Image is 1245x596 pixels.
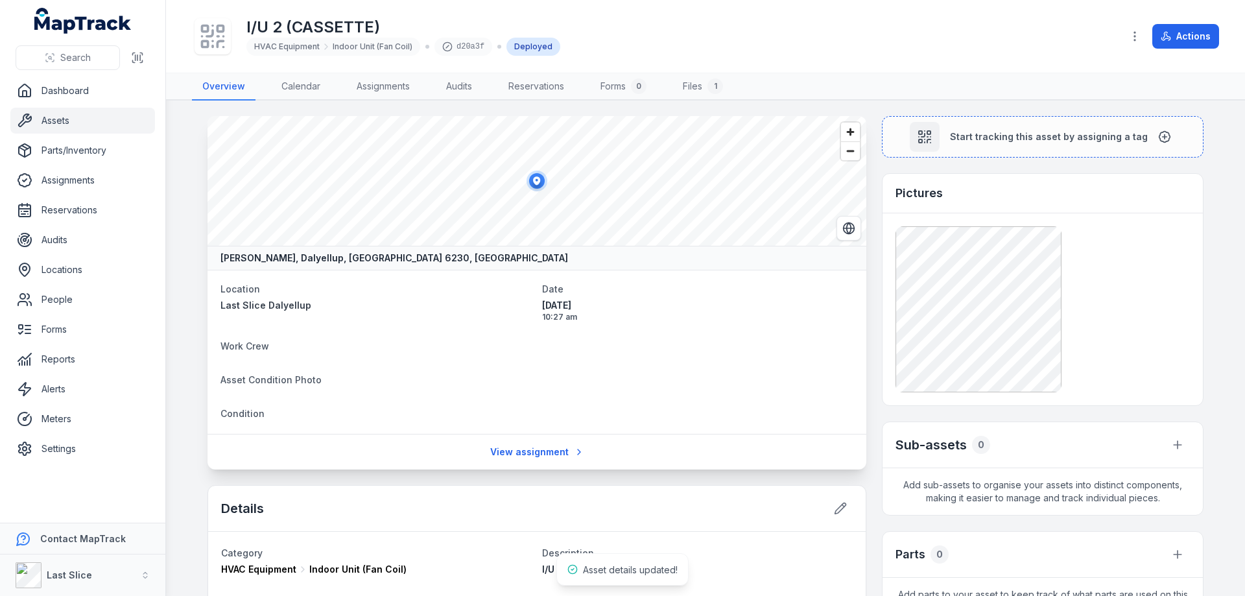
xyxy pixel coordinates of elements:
[10,316,155,342] a: Forms
[10,257,155,283] a: Locations
[10,108,155,134] a: Assets
[895,184,943,202] h3: Pictures
[972,436,990,454] div: 0
[220,374,322,385] span: Asset Condition Photo
[246,17,560,38] h1: I/U 2 (CASSETTE)
[542,564,621,575] span: I/U 2 (CASSETTE)
[882,116,1203,158] button: Start tracking this asset by assigning a tag
[672,73,733,101] a: Files1
[542,299,853,322] time: 14/10/2025, 10:27:14 am
[10,197,155,223] a: Reservations
[10,137,155,163] a: Parts/Inventory
[10,436,155,462] a: Settings
[220,283,260,294] span: Location
[10,406,155,432] a: Meters
[590,73,657,101] a: Forms0
[583,564,678,575] span: Asset details updated!
[631,78,646,94] div: 0
[841,141,860,160] button: Zoom out
[40,533,126,544] strong: Contact MapTrack
[220,300,311,311] span: Last Slice Dalyellup
[895,436,967,454] h2: Sub-assets
[10,167,155,193] a: Assignments
[10,227,155,253] a: Audits
[542,312,853,322] span: 10:27 am
[10,376,155,402] a: Alerts
[482,440,593,464] a: View assignment
[542,299,853,312] span: [DATE]
[931,545,949,564] div: 0
[34,8,132,34] a: MapTrack
[16,45,120,70] button: Search
[895,545,925,564] h3: Parts
[542,283,563,294] span: Date
[542,547,594,558] span: Description
[506,38,560,56] div: Deployed
[10,78,155,104] a: Dashboard
[192,73,255,101] a: Overview
[434,38,492,56] div: d20a3f
[207,116,866,246] canvas: Map
[333,42,412,52] span: Indoor Unit (Fan Coil)
[60,51,91,64] span: Search
[221,563,296,576] span: HVAC Equipment
[707,78,723,94] div: 1
[498,73,575,101] a: Reservations
[950,130,1148,143] span: Start tracking this asset by assigning a tag
[220,252,568,265] strong: [PERSON_NAME], Dalyellup, [GEOGRAPHIC_DATA] 6230, [GEOGRAPHIC_DATA]
[346,73,420,101] a: Assignments
[47,569,92,580] strong: Last Slice
[271,73,331,101] a: Calendar
[883,468,1203,515] span: Add sub-assets to organise your assets into distinct components, making it easier to manage and t...
[436,73,482,101] a: Audits
[841,123,860,141] button: Zoom in
[836,216,861,241] button: Switch to Satellite View
[10,346,155,372] a: Reports
[254,42,320,52] span: HVAC Equipment
[220,408,265,419] span: Condition
[221,547,263,558] span: Category
[220,299,532,312] a: Last Slice Dalyellup
[1152,24,1219,49] button: Actions
[309,563,407,576] span: Indoor Unit (Fan Coil)
[220,340,269,352] span: Work Crew
[10,287,155,313] a: People
[221,499,264,518] h2: Details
